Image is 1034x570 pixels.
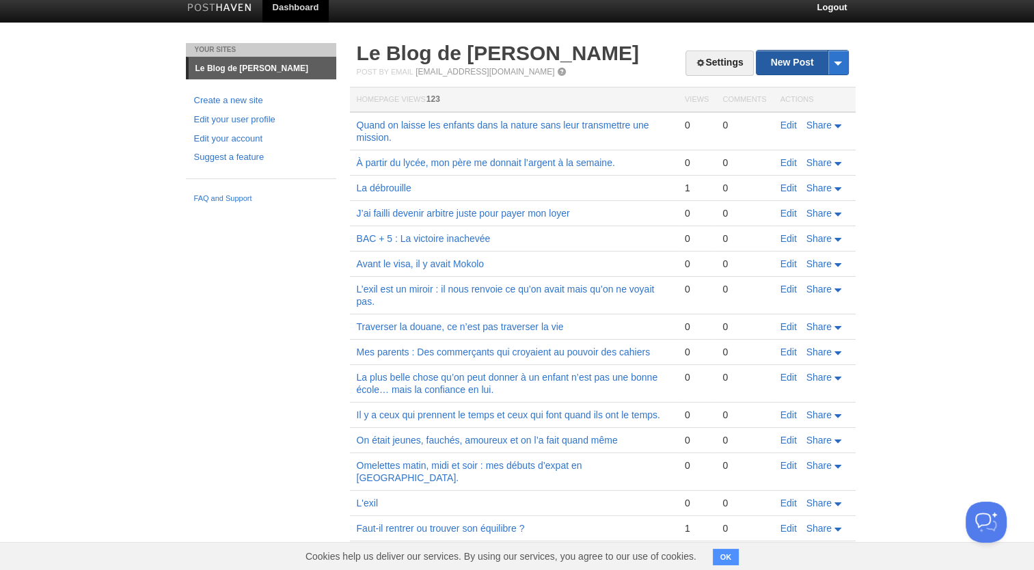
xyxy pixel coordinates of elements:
div: 0 [685,258,709,270]
div: 0 [685,283,709,295]
a: Settings [685,51,753,76]
div: 0 [685,157,709,169]
a: Il y a ceux qui prennent le temps et ceux qui font quand ils ont le temps. [357,409,660,420]
div: 0 [685,346,709,358]
a: Avant le visa, il y avait Mokolo [357,258,485,269]
span: Share [806,284,832,295]
a: Mes parents : Des commerçants qui croyaient au pouvoir des cahiers [357,347,651,357]
span: Share [806,208,832,219]
div: 0 [722,258,766,270]
div: 0 [722,157,766,169]
div: 0 [722,283,766,295]
a: Traverser la douane, ce n’est pas traverser la vie [357,321,564,332]
div: 0 [685,497,709,509]
a: Edit [780,435,797,446]
div: 0 [722,207,766,219]
span: Share [806,120,832,131]
a: J’ai failli devenir arbitre juste pour payer mon loyer [357,208,570,219]
a: Edit [780,120,797,131]
div: 0 [722,409,766,421]
a: Edit [780,498,797,508]
a: L’exil est un miroir : il nous renvoie ce qu’on avait mais qu’on ne voyait pas. [357,284,655,307]
a: À partir du lycée, mon père me donnait l’argent à la semaine. [357,157,615,168]
span: 123 [426,94,440,104]
a: Edit [780,208,797,219]
a: Edit [780,523,797,534]
span: Share [806,409,832,420]
a: La plus belle chose qu’on peut donner à un enfant n’est pas une bonne école… mais la confiance en... [357,372,658,395]
span: Share [806,347,832,357]
a: [EMAIL_ADDRESS][DOMAIN_NAME] [416,67,554,77]
a: Edit [780,157,797,168]
a: La débrouille [357,182,411,193]
span: Share [806,460,832,471]
a: BAC + 5 : La victoire inachevée [357,233,491,244]
a: Edit your user profile [194,113,328,127]
div: 0 [685,207,709,219]
a: Le Blog de [PERSON_NAME] [357,42,639,64]
div: 0 [685,232,709,245]
span: Share [806,523,832,534]
span: Share [806,321,832,332]
span: Share [806,435,832,446]
div: 1 [685,522,709,534]
a: Edit your account [194,132,328,146]
span: Post by Email [357,68,413,76]
div: 0 [722,459,766,472]
span: Cookies help us deliver our services. By using our services, you agree to our use of cookies. [292,543,710,570]
a: Edit [780,284,797,295]
div: 0 [722,182,766,194]
th: Views [678,87,716,113]
div: 0 [685,119,709,131]
a: On était jeunes, fauchés, amoureux et on l’a fait quand même [357,435,618,446]
img: Posthaven-bar [187,3,252,14]
a: Edit [780,258,797,269]
div: 0 [685,321,709,333]
div: 0 [685,371,709,383]
div: 0 [685,459,709,472]
span: Share [806,498,832,508]
iframe: Help Scout Beacon - Open [966,502,1007,543]
div: 0 [722,232,766,245]
span: Share [806,233,832,244]
a: Edit [780,372,797,383]
div: 0 [722,346,766,358]
div: 0 [685,434,709,446]
a: FAQ and Support [194,193,328,205]
a: Edit [780,460,797,471]
div: 0 [722,371,766,383]
a: Suggest a feature [194,150,328,165]
div: 0 [722,497,766,509]
span: Share [806,258,832,269]
a: Edit [780,233,797,244]
a: Edit [780,347,797,357]
div: 1 [685,182,709,194]
th: Homepage Views [350,87,678,113]
span: Share [806,372,832,383]
a: Faut-il rentrer ou trouver son équilibre ? [357,523,525,534]
a: Omelettes matin, midi et soir : mes débuts d’expat en [GEOGRAPHIC_DATA]. [357,460,582,483]
th: Actions [774,87,856,113]
li: Your Sites [186,43,336,57]
span: Share [806,157,832,168]
a: New Post [757,51,847,74]
div: 0 [722,119,766,131]
div: 0 [722,522,766,534]
button: OK [713,549,739,565]
th: Comments [716,87,773,113]
div: 0 [685,409,709,421]
a: Edit [780,409,797,420]
div: 0 [722,434,766,446]
a: Quand on laisse les enfants dans la nature sans leur transmettre une mission. [357,120,649,143]
div: 0 [722,321,766,333]
span: Share [806,182,832,193]
a: Edit [780,321,797,332]
a: Edit [780,182,797,193]
a: Le Blog de [PERSON_NAME] [189,57,336,79]
a: Create a new site [194,94,328,108]
a: L'exil [357,498,378,508]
